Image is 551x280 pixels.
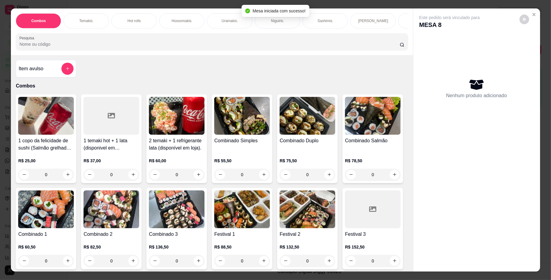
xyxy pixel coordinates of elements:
button: decrease-product-quantity [85,256,94,266]
p: R$ 132,50 [280,244,335,250]
p: R$ 25,00 [18,158,74,164]
button: decrease-product-quantity [19,170,29,180]
h4: 1 temaki hot + 1 lata (disponivel em [GEOGRAPHIC_DATA]) [84,137,139,152]
h4: 1 copo da felicidade de sushi (Salmão grelhado) 200ml + 1 lata (disponivel em [GEOGRAPHIC_DATA]) [18,137,74,152]
p: Niguiris. [271,18,284,23]
button: decrease-product-quantity [520,15,529,24]
button: add-separate-item [61,63,74,75]
p: Este pedido será vinculado para [419,15,480,21]
p: Sashimis. [317,18,333,23]
button: increase-product-quantity [128,170,138,180]
input: Pesquisa [19,41,399,47]
h4: Combinado 2 [84,231,139,238]
h4: Festival 1 [214,231,270,238]
h4: Combinado 1 [18,231,74,238]
button: increase-product-quantity [128,256,138,266]
p: R$ 82,50 [84,244,139,250]
h4: Festival 2 [280,231,335,238]
h4: Combinado Duplo [280,137,335,144]
p: R$ 37,00 [84,158,139,164]
h4: Combinado Salmão [345,137,401,144]
img: product-image [214,190,270,228]
h4: Festival 3 [345,231,401,238]
button: Close [529,10,539,19]
p: Hot rolls [127,18,141,23]
img: product-image [280,97,335,135]
p: R$ 88,50 [214,244,270,250]
img: product-image [280,190,335,228]
img: product-image [84,190,139,228]
button: increase-product-quantity [194,256,203,266]
p: Uramakis. [221,18,238,23]
p: Temakis. [79,18,93,23]
p: [PERSON_NAME] [358,18,388,23]
p: Combos [31,18,46,23]
h4: Combinado 3 [149,231,205,238]
h4: Item avulso [18,65,43,72]
p: R$ 75,50 [280,158,335,164]
img: product-image [214,97,270,135]
p: Combos [16,82,408,90]
button: increase-product-quantity [63,170,73,180]
button: increase-product-quantity [63,256,73,266]
img: product-image [149,97,205,135]
p: Hossomakis. [172,18,192,23]
button: decrease-product-quantity [85,170,94,180]
img: product-image [149,190,205,228]
p: R$ 78,50 [345,158,401,164]
img: product-image [345,97,401,135]
h4: Combinado Simples [214,137,270,144]
p: R$ 60,50 [18,244,74,250]
span: check-circle [245,8,250,13]
p: R$ 60,00 [149,158,205,164]
p: R$ 152,50 [345,244,401,250]
label: Pesquisa [19,35,36,41]
p: Nenhum produto adicionado [446,92,507,99]
button: decrease-product-quantity [150,256,160,266]
button: decrease-product-quantity [19,256,29,266]
img: product-image [18,190,74,228]
img: product-image [18,97,74,135]
p: MESA 8 [419,21,480,29]
span: Mesa iniciada com sucesso! [253,8,306,13]
p: R$ 136,50 [149,244,205,250]
h4: 2 temaki + 1 refrigerante lata (disponível em loja). [149,137,205,152]
p: R$ 55,50 [214,158,270,164]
